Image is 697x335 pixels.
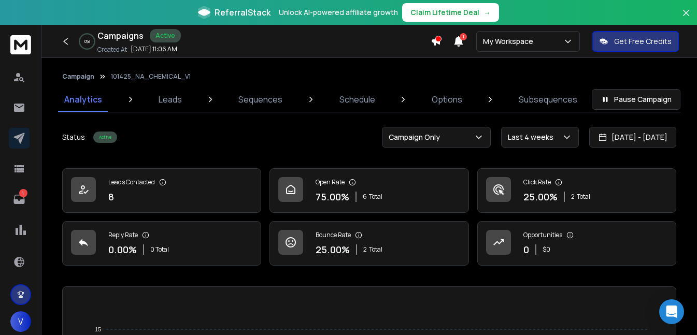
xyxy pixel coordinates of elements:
[108,190,114,204] p: 8
[432,93,462,106] p: Options
[477,221,676,266] a: Opportunities0$0
[64,93,102,106] p: Analytics
[333,87,381,112] a: Schedule
[483,7,491,18] span: →
[97,46,129,54] p: Created At:
[58,87,108,112] a: Analytics
[369,245,382,254] span: Total
[543,245,550,254] p: $ 0
[523,242,529,257] p: 0
[108,231,138,239] p: Reply Rate
[592,31,679,52] button: Get Free Credits
[238,93,282,106] p: Sequences
[523,231,562,239] p: Opportunities
[523,178,551,186] p: Click Rate
[477,168,676,213] a: Click Rate25.00%2Total
[513,87,584,112] a: Subsequences
[316,178,345,186] p: Open Rate
[483,36,537,47] p: My Workspace
[389,132,444,142] p: Campaign Only
[215,6,271,19] span: ReferralStack
[592,89,680,110] button: Pause Campaign
[150,29,181,42] div: Active
[131,45,177,53] p: [DATE] 11:06 AM
[402,3,499,22] button: Claim Lifetime Deal→
[279,7,398,18] p: Unlock AI-powered affiliate growth
[152,87,188,112] a: Leads
[159,93,182,106] p: Leads
[519,93,577,106] p: Subsequences
[9,189,30,210] a: 1
[614,36,672,47] p: Get Free Credits
[97,30,144,42] h1: Campaigns
[232,87,289,112] a: Sequences
[369,193,382,201] span: Total
[425,87,468,112] a: Options
[316,190,349,204] p: 75.00 %
[679,6,693,31] button: Close banner
[84,38,90,45] p: 0 %
[571,193,575,201] span: 2
[10,311,31,332] button: V
[19,189,27,197] p: 1
[508,132,558,142] p: Last 4 weeks
[150,245,169,254] p: 0 Total
[363,245,367,254] span: 2
[111,72,191,81] p: 101425_NA_CHEMICAL_V1
[108,242,137,257] p: 0.00 %
[523,190,558,204] p: 25.00 %
[316,242,350,257] p: 25.00 %
[108,178,155,186] p: Leads Contacted
[62,168,261,213] a: Leads Contacted8
[659,299,684,324] div: Open Intercom Messenger
[62,132,87,142] p: Status:
[62,221,261,266] a: Reply Rate0.00%0 Total
[95,326,101,332] tspan: 15
[62,72,94,81] button: Campaign
[316,231,351,239] p: Bounce Rate
[93,132,117,143] div: Active
[577,193,590,201] span: Total
[269,168,468,213] a: Open Rate75.00%6Total
[363,193,367,201] span: 6
[269,221,468,266] a: Bounce Rate25.00%2Total
[460,33,467,40] span: 1
[339,93,375,106] p: Schedule
[589,127,676,148] button: [DATE] - [DATE]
